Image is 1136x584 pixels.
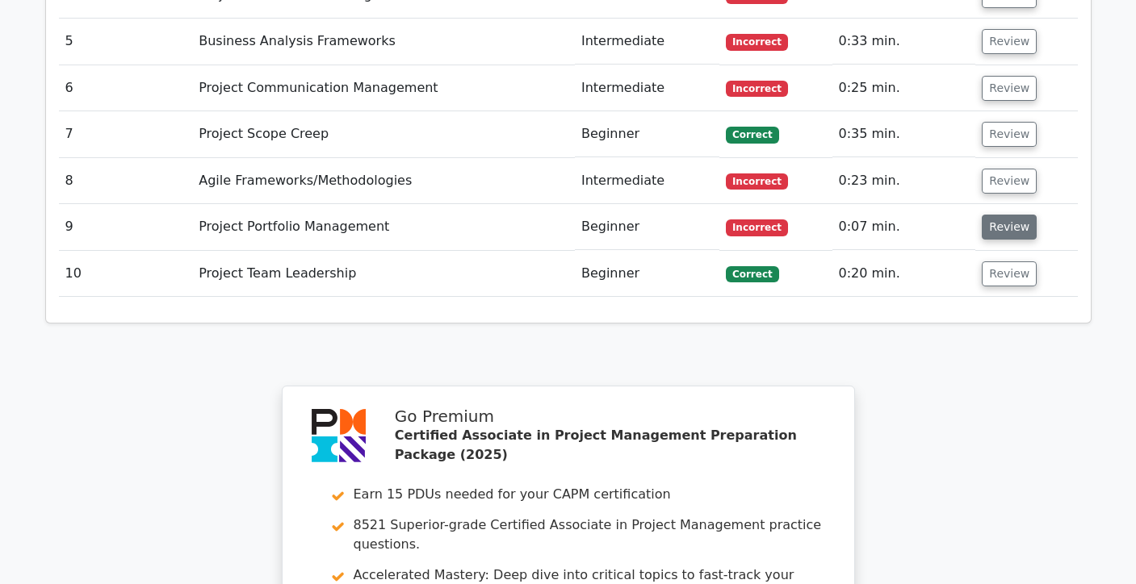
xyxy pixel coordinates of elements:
td: 6 [59,65,193,111]
td: Business Analysis Frameworks [192,19,575,65]
button: Review [982,215,1037,240]
td: Agile Frameworks/Methodologies [192,158,575,204]
td: 0:35 min. [832,111,976,157]
td: Intermediate [575,19,719,65]
span: Incorrect [726,219,788,236]
td: 10 [59,251,193,297]
span: Correct [726,266,778,282]
td: 0:33 min. [832,19,976,65]
td: Beginner [575,111,719,157]
td: Intermediate [575,158,719,204]
span: Incorrect [726,81,788,97]
td: 0:20 min. [832,251,976,297]
td: Project Communication Management [192,65,575,111]
td: Beginner [575,251,719,297]
span: Incorrect [726,34,788,50]
button: Review [982,29,1037,54]
button: Review [982,122,1037,147]
td: Project Scope Creep [192,111,575,157]
span: Incorrect [726,173,788,190]
td: Project Portfolio Management [192,204,575,250]
td: 0:07 min. [832,204,976,250]
td: Beginner [575,204,719,250]
td: 5 [59,19,193,65]
td: Project Team Leadership [192,251,575,297]
td: 7 [59,111,193,157]
button: Review [982,261,1037,286]
td: 8 [59,158,193,204]
td: 9 [59,204,193,250]
td: Intermediate [575,65,719,111]
td: 0:25 min. [832,65,976,111]
td: 0:23 min. [832,158,976,204]
button: Review [982,169,1037,194]
button: Review [982,76,1037,101]
span: Correct [726,127,778,143]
